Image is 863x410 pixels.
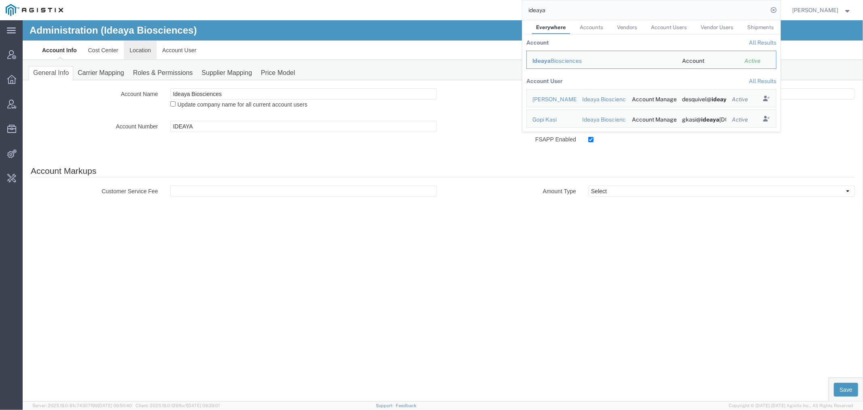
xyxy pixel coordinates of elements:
table: Search Results [526,34,780,132]
div: Gopi Kasi [532,115,571,124]
span: Carrie Virgilio [793,6,839,15]
a: Supplier Mapping [174,46,234,60]
input: Search for shipment number, reference number [522,0,768,20]
a: Roles & Permissions [106,46,175,60]
div: Ideaya Biosciences [582,95,621,104]
label: Active [420,83,560,93]
label: Account Name [2,68,142,78]
span: Everywhere [536,24,566,30]
span: Vendor Users [701,24,734,30]
legend: Account Markups [8,145,832,157]
span: Accounts [580,24,603,30]
div: Deric Esquivel [532,95,571,104]
a: View all account users found by criterion [749,78,776,84]
a: Price Model [234,46,277,60]
a: View all accounts found by criterion [749,39,776,46]
div: Active [732,95,751,104]
a: General Info [6,46,51,60]
a: Carrier Mapping [51,46,106,60]
a: Cost Center [60,20,102,40]
label: Account TIN [420,68,560,78]
div: Active [732,115,751,124]
div: Ideaya Biosciences [582,115,621,124]
label: Account Number [2,100,142,110]
span: Account Users [651,24,687,30]
div: desquivel@ideayabio.com [682,95,721,104]
th: Account [526,34,577,51]
div: Active [744,57,770,65]
label: FSAPP Enabled [420,113,560,123]
span: Server: 2025.19.0-91c74307f99 [32,403,132,408]
a: Account User [134,20,179,40]
span: Client: 2025.19.0-129fbcf [136,403,220,408]
span: [DATE] 09:39:01 [187,403,220,408]
a: Location [101,20,134,40]
span: [DATE] 09:50:40 [98,403,132,408]
label: Supplier [420,98,560,108]
span: Vendors [617,24,637,30]
a: Support [376,403,396,408]
img: logo [6,4,63,16]
label: Amount Type [420,165,560,175]
button: Save [811,363,835,376]
div: Account Manager [632,115,671,124]
span: Ideaya [532,58,551,64]
a: Feedback [396,403,416,408]
th: Account User [526,73,563,89]
span: ideaya [701,116,719,123]
div: Update company name for all current account users [142,68,420,96]
label: Customer Service Fee [2,165,142,175]
td: Account [676,51,739,69]
button: [PERSON_NAME] [792,5,852,15]
span: Copyright © [DATE]-[DATE] Agistix Inc., All Rights Reserved [729,402,853,409]
span: ideaya [711,96,729,102]
iframe: FS Legacy Container [23,20,863,401]
div: Account Manager [632,95,671,104]
div: gkasi@ideayabio.com [682,115,721,124]
div: Ideaya Biosciences [532,57,671,65]
span: Shipments [747,24,774,30]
